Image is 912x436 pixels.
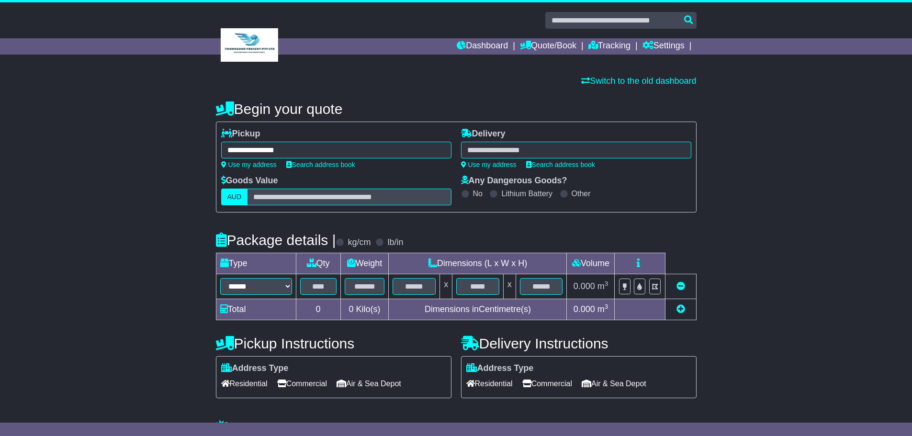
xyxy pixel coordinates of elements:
[216,101,697,117] h4: Begin your quote
[216,232,336,248] h4: Package details |
[440,274,452,299] td: x
[572,189,591,198] label: Other
[581,76,696,86] a: Switch to the old dashboard
[337,376,401,391] span: Air & Sea Depot
[277,376,327,391] span: Commercial
[461,335,697,351] h4: Delivery Instructions
[389,253,567,274] td: Dimensions (L x W x H)
[605,303,608,310] sup: 3
[296,253,340,274] td: Qty
[520,38,576,55] a: Quote/Book
[349,304,353,314] span: 0
[216,299,296,320] td: Total
[501,189,552,198] label: Lithium Battery
[522,376,572,391] span: Commercial
[605,280,608,287] sup: 3
[574,281,595,291] span: 0.000
[340,253,389,274] td: Weight
[216,420,697,436] h4: Warranty & Insurance
[296,299,340,320] td: 0
[582,376,646,391] span: Air & Sea Depot
[597,281,608,291] span: m
[348,237,371,248] label: kg/cm
[642,38,685,55] a: Settings
[221,129,260,139] label: Pickup
[221,363,289,374] label: Address Type
[221,376,268,391] span: Residential
[473,189,483,198] label: No
[457,38,508,55] a: Dashboard
[216,253,296,274] td: Type
[567,253,615,274] td: Volume
[221,189,248,205] label: AUD
[389,299,567,320] td: Dimensions in Centimetre(s)
[461,129,506,139] label: Delivery
[387,237,403,248] label: lb/in
[588,38,631,55] a: Tracking
[340,299,389,320] td: Kilo(s)
[461,161,517,168] a: Use my address
[286,161,355,168] a: Search address book
[676,281,685,291] a: Remove this item
[676,304,685,314] a: Add new item
[466,376,513,391] span: Residential
[597,304,608,314] span: m
[466,363,534,374] label: Address Type
[221,176,278,186] label: Goods Value
[216,335,451,351] h4: Pickup Instructions
[526,161,595,168] a: Search address book
[461,176,567,186] label: Any Dangerous Goods?
[221,161,277,168] a: Use my address
[574,304,595,314] span: 0.000
[503,274,516,299] td: x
